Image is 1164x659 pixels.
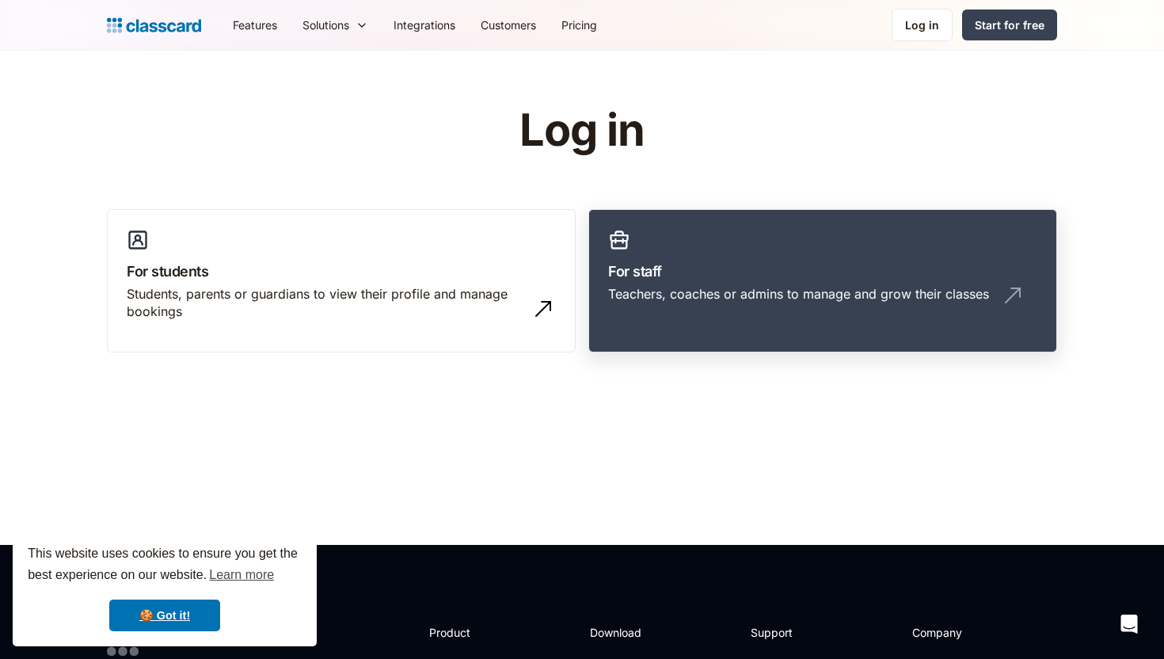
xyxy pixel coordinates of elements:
div: Solutions [302,17,349,33]
h2: Product [429,624,514,641]
div: cookieconsent [13,529,317,646]
div: Students, parents or guardians to view their profile and manage bookings [127,285,524,321]
div: Solutions [290,7,381,43]
a: For studentsStudents, parents or guardians to view their profile and manage bookings [107,209,576,353]
a: learn more about cookies [207,563,276,587]
h2: Download [590,624,655,641]
div: Start for free [975,17,1044,33]
div: Log in [905,17,939,33]
a: Features [220,7,290,43]
a: Pricing [549,7,610,43]
h3: For students [127,261,556,282]
a: home [107,14,201,36]
a: Log in [892,9,953,41]
div: Open Intercom Messenger [1110,605,1148,643]
a: dismiss cookie message [109,600,220,631]
h1: Log in [331,106,834,155]
h2: Company [912,624,1018,641]
a: For staffTeachers, coaches or admins to manage and grow their classes [588,209,1057,353]
h3: For staff [608,261,1037,282]
span: This website uses cookies to ensure you get the best experience on our website. [28,544,302,587]
a: Integrations [381,7,468,43]
div: Teachers, coaches or admins to manage and grow their classes [608,285,989,303]
h2: Support [751,624,815,641]
a: Start for free [962,10,1057,40]
a: Customers [468,7,549,43]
